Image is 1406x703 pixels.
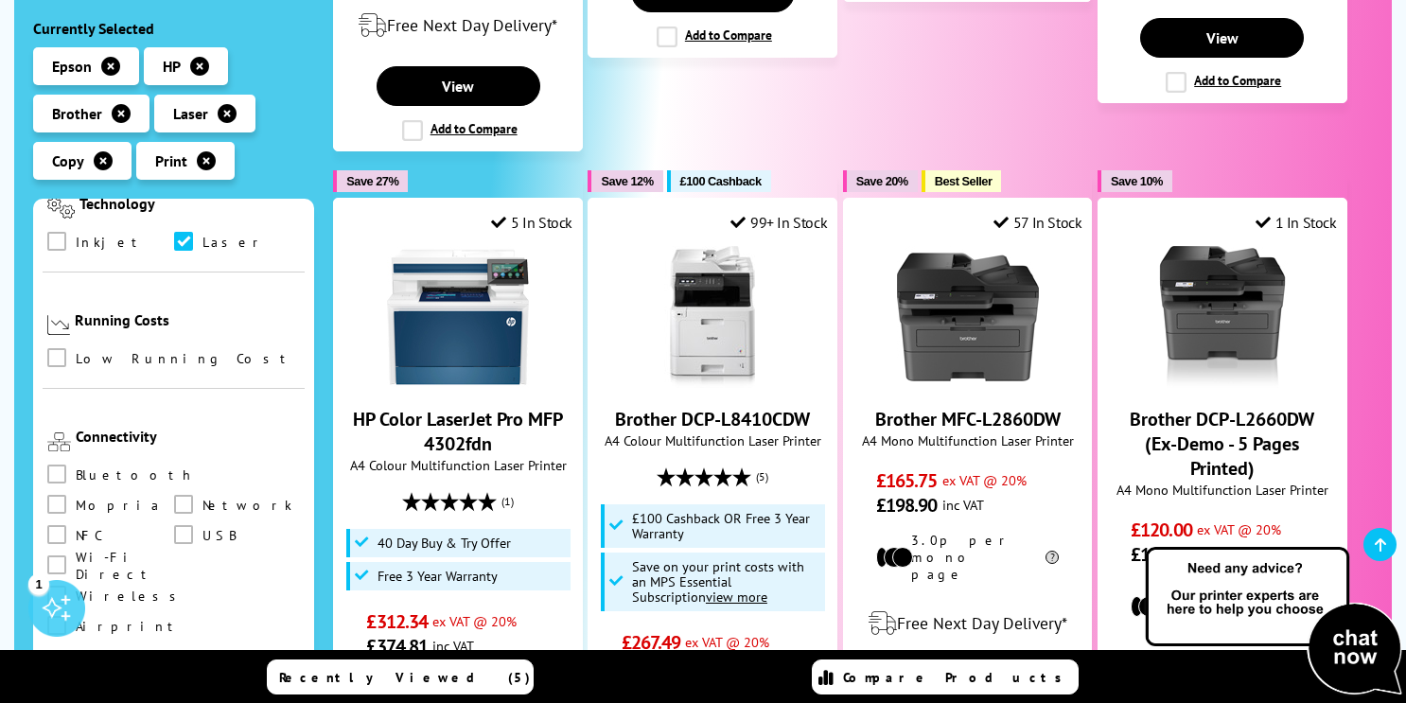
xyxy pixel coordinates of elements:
[632,511,820,541] span: £100 Cashback OR Free 3 Year Warranty
[853,597,1082,650] div: modal_delivery
[942,496,984,514] span: inc VAT
[843,170,918,192] button: Save 20%
[993,213,1081,232] div: 57 In Stock
[1151,373,1293,392] a: Brother DCP-L2660DW (Ex-Demo - 5 Pages Printed)
[856,174,908,188] span: Save 20%
[75,310,301,329] div: Running Costs
[377,66,540,106] a: View
[598,431,827,449] span: A4 Colour Multifunction Laser Printer
[47,315,70,335] img: Running Costs
[387,373,529,392] a: HP Color LaserJet Pro MFP 4302fdn
[1108,481,1337,499] span: A4 Mono Multifunction Laser Printer
[942,471,1027,489] span: ex VAT @ 20%
[1098,170,1172,192] button: Save 10%
[588,170,662,192] button: Save 12%
[641,373,783,392] a: Brother DCP-L8410CDW
[601,174,653,188] span: Save 12%
[875,407,1061,431] a: Brother MFC-L2860DW
[52,151,84,170] span: Copy
[641,246,783,388] img: Brother DCP-L8410CDW
[667,170,771,192] button: £100 Cashback
[346,174,398,188] span: Save 27%
[343,456,572,474] span: A4 Colour Multifunction Laser Printer
[622,630,681,655] span: £267.49
[79,194,301,213] div: Technology
[202,232,266,253] span: Laser
[1130,407,1314,481] a: Brother DCP-L2660DW (Ex-Demo - 5 Pages Printed)
[491,213,572,232] div: 5 In Stock
[432,637,474,655] span: inc VAT
[706,588,767,606] u: view more
[366,634,428,659] span: £374.81
[1197,520,1281,538] span: ex VAT @ 20%
[202,525,236,546] span: USB
[756,459,768,495] span: (5)
[279,669,531,686] span: Recently Viewed (5)
[47,197,75,219] img: Technology
[1140,18,1304,58] a: View
[876,493,938,518] span: £198.90
[680,174,762,188] span: £100 Cashback
[1141,544,1406,699] img: Open Live Chat window
[76,232,146,253] span: Inkjet
[76,525,102,546] span: NFC
[353,407,563,456] a: HP Color LaserJet Pro MFP 4302fdn
[173,104,208,123] span: Laser
[333,170,408,192] button: Save 27%
[52,104,102,123] span: Brother
[876,468,938,493] span: £165.75
[163,57,181,76] span: HP
[378,569,498,584] span: Free 3 Year Warranty
[615,407,810,431] a: Brother DCP-L8410CDW
[632,557,804,606] span: Save on your print costs with an MPS Essential Subscription
[52,57,92,76] span: Epson
[76,465,195,485] span: Bluetooth
[76,495,162,516] span: Mopria
[935,174,993,188] span: Best Seller
[432,612,517,630] span: ex VAT @ 20%
[657,26,772,47] label: Add to Compare
[1131,581,1313,632] li: 3.0p per mono page
[202,495,292,516] span: Network
[267,659,534,694] a: Recently Viewed (5)
[730,213,827,232] div: 99+ In Stock
[76,616,182,637] span: Airprint
[33,19,314,38] div: Currently Selected
[853,431,1082,449] span: A4 Mono Multifunction Laser Printer
[843,669,1072,686] span: Compare Products
[76,586,186,606] span: Wireless
[1166,72,1281,93] label: Add to Compare
[366,609,428,634] span: £312.34
[155,151,187,170] span: Print
[1111,174,1163,188] span: Save 10%
[76,555,174,576] span: Wi-Fi Direct
[76,348,294,369] span: Low Running Cost
[685,633,769,651] span: ex VAT @ 20%
[1131,542,1192,567] span: £144.00
[897,373,1039,392] a: Brother MFC-L2860DW
[897,246,1039,388] img: Brother MFC-L2860DW
[812,659,1079,694] a: Compare Products
[1131,518,1192,542] span: £120.00
[378,536,511,551] span: 40 Day Buy & Try Offer
[28,573,49,594] div: 1
[76,427,300,446] div: Connectivity
[402,120,518,141] label: Add to Compare
[876,532,1059,583] li: 3.0p per mono page
[922,170,1002,192] button: Best Seller
[501,483,514,519] span: (1)
[1256,213,1337,232] div: 1 In Stock
[47,432,71,451] img: Connectivity
[1151,246,1293,388] img: Brother DCP-L2660DW (Ex-Demo - 5 Pages Printed)
[387,246,529,388] img: HP Color LaserJet Pro MFP 4302fdn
